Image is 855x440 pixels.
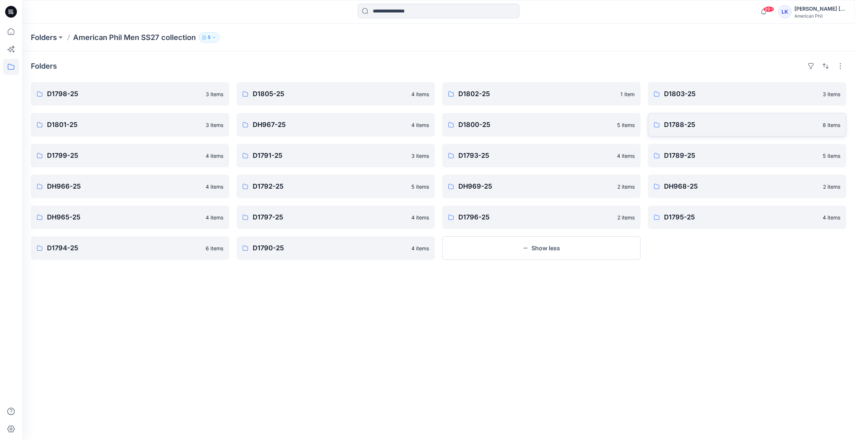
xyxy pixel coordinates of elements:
[664,212,818,222] p: D1795-25
[664,89,818,99] p: D1803-25
[206,244,223,252] p: 6 items
[253,150,407,161] p: D1791-25
[206,90,223,98] p: 3 items
[31,113,229,137] a: D1801-253 items
[458,181,613,192] p: DH969-25
[664,150,818,161] p: D1789-25
[253,89,407,99] p: D1805-25
[31,62,57,70] h4: Folders
[617,183,635,190] p: 2 items
[411,90,429,98] p: 4 items
[411,121,429,129] p: 4 items
[47,181,201,192] p: DH966-25
[411,152,429,160] p: 3 items
[253,181,407,192] p: D1792-25
[206,214,223,221] p: 4 items
[823,152,840,160] p: 5 items
[823,183,840,190] p: 2 items
[237,175,435,198] a: D1792-255 items
[253,243,407,253] p: D1790-25
[47,212,201,222] p: DH965-25
[458,150,613,161] p: D1793-25
[237,206,435,229] a: D1797-254 items
[442,113,641,137] a: D1800-255 items
[617,214,635,221] p: 2 items
[458,89,616,99] p: D1802-25
[648,144,846,167] a: D1789-255 items
[823,90,840,98] p: 3 items
[206,183,223,190] p: 4 items
[458,120,613,130] p: D1800-25
[794,13,846,19] div: American Phil
[237,82,435,106] a: D1805-254 items
[794,4,846,13] div: [PERSON_NAME] [PERSON_NAME]
[411,244,429,252] p: 4 items
[47,243,201,253] p: D1794-25
[31,236,229,260] a: D1794-256 items
[199,32,220,43] button: 5
[411,183,429,190] p: 5 items
[47,89,201,99] p: D1798-25
[648,82,846,106] a: D1803-253 items
[617,121,635,129] p: 5 items
[778,5,791,18] div: LK
[442,206,641,229] a: D1796-252 items
[620,90,635,98] p: 1 item
[664,181,819,192] p: DH968-25
[763,6,774,12] span: 99+
[47,120,201,130] p: D1801-25
[31,175,229,198] a: DH966-254 items
[253,120,407,130] p: DH967-25
[237,113,435,137] a: DH967-254 items
[823,121,840,129] p: 8 items
[648,206,846,229] a: D1795-254 items
[31,144,229,167] a: D1799-254 items
[823,214,840,221] p: 4 items
[648,113,846,137] a: D1788-258 items
[253,212,407,222] p: D1797-25
[206,152,223,160] p: 4 items
[47,150,201,161] p: D1799-25
[442,82,641,106] a: D1802-251 item
[206,121,223,129] p: 3 items
[458,212,613,222] p: D1796-25
[237,236,435,260] a: D1790-254 items
[31,206,229,229] a: DH965-254 items
[442,175,641,198] a: DH969-252 items
[31,32,57,43] a: Folders
[31,82,229,106] a: D1798-253 items
[442,236,641,260] button: Show less
[73,32,196,43] p: American Phil Men SS27 collection
[648,175,846,198] a: DH968-252 items
[442,144,641,167] a: D1793-254 items
[664,120,818,130] p: D1788-25
[411,214,429,221] p: 4 items
[237,144,435,167] a: D1791-253 items
[208,33,210,41] p: 5
[617,152,635,160] p: 4 items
